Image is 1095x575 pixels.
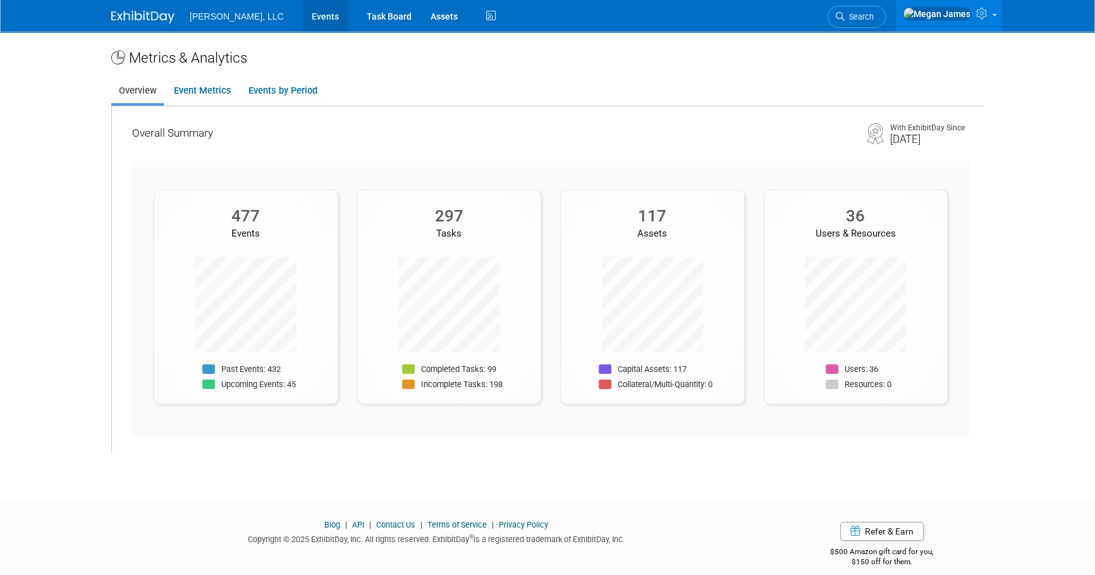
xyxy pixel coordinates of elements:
a: Refer & Earn [840,522,924,541]
span: Search [845,12,874,22]
img: ExhibitDay [111,11,174,23]
a: Search [828,6,886,28]
div: With ExhibitDay Since [890,123,965,133]
p: Resources: 0 [845,380,891,390]
span: [PERSON_NAME], LLC [190,11,284,22]
a: Events by Period [241,78,324,103]
a: Privacy Policy [499,520,548,529]
span: | [342,520,350,529]
div: $150 off for them. [780,557,984,567]
div: Overall Summary [132,125,857,141]
p: Past Events: 432 [221,364,281,375]
div: [DATE] [890,133,965,145]
div: Metrics & Analytics [111,47,984,68]
a: Blog [324,520,340,529]
div: Copyright © 2025 ExhibitDay, Inc. All rights reserved. ExhibitDay is a registered trademark of Ex... [111,531,761,545]
sup: ® [469,533,474,540]
div: 117 [561,206,744,226]
a: API [352,520,364,529]
p: Users: 36 [845,364,878,375]
span: | [417,520,425,529]
p: Capital Assets: 117 [618,364,687,375]
a: Overview [111,78,164,103]
p: Completed Tasks: 99 [421,364,496,375]
div: Assets [561,227,744,240]
img: Megan James [903,7,971,21]
p: Collateral/Multi-Quantity: 0 [618,380,713,390]
span: | [366,520,374,529]
a: Event Metrics [166,78,238,103]
div: 36 [764,206,948,226]
p: Upcoming Events: 45 [221,380,296,390]
div: Events [154,227,338,240]
span: | [489,520,497,529]
div: 297 [358,206,541,226]
div: $500 Amazon gift card for you, [780,538,984,567]
div: Tasks [358,227,541,240]
p: Incomplete Tasks: 198 [421,380,503,390]
div: Users & Resources [764,227,948,240]
div: 477 [154,206,338,226]
a: Terms of Service [427,520,487,529]
a: Contact Us [376,520,415,529]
